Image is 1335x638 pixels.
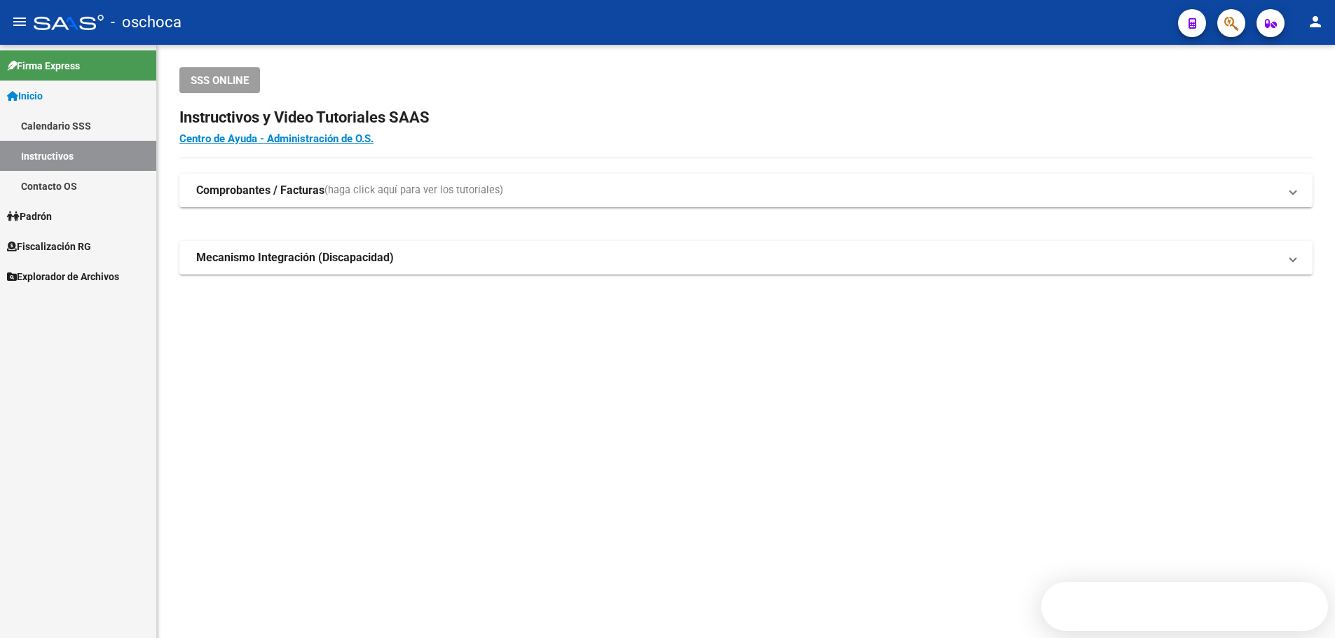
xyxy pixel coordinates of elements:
iframe: Intercom live chat [1287,590,1321,624]
span: (haga click aquí para ver los tutoriales) [324,183,503,198]
mat-icon: menu [11,13,28,30]
span: Firma Express [7,58,80,74]
span: Padrón [7,209,52,224]
span: SSS ONLINE [191,74,249,87]
iframe: Intercom live chat discovery launcher [1041,582,1328,631]
mat-icon: person [1307,13,1324,30]
span: Explorador de Archivos [7,269,119,284]
span: Inicio [7,88,43,104]
h2: Instructivos y Video Tutoriales SAAS [179,104,1313,131]
span: Fiscalización RG [7,239,91,254]
a: Centro de Ayuda - Administración de O.S. [179,132,374,145]
span: - oschoca [111,7,182,38]
strong: Mecanismo Integración (Discapacidad) [196,250,394,265]
mat-expansion-panel-header: Mecanismo Integración (Discapacidad) [179,241,1313,275]
button: SSS ONLINE [179,67,260,93]
mat-expansion-panel-header: Comprobantes / Facturas(haga click aquí para ver los tutoriales) [179,174,1313,207]
strong: Comprobantes / Facturas [196,183,324,198]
